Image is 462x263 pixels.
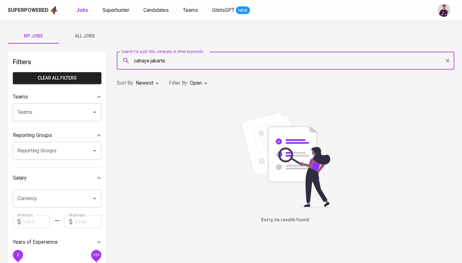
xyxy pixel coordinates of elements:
span: All Jobs [63,32,107,40]
a: Superpoweredapp logo [8,5,58,15]
h6: Filters [13,57,101,67]
button: Clear All filters [13,72,101,84]
a: Superhunter [102,6,131,14]
div: Years of Experience [13,236,101,249]
a: Candidates [143,6,170,14]
button: Open [90,194,99,203]
div: Reporting Groups [13,129,101,142]
p: Newest [136,79,153,87]
span: GlintsGPT [212,7,235,13]
b: Jobs [76,7,88,13]
a: GlintsGPT NEW [212,6,250,14]
span: Clear All filters [18,74,96,82]
img: erwin@glints.com [438,4,450,17]
button: Open [90,146,99,155]
p: Filter By [169,79,187,87]
p: Reporting Groups [13,131,52,139]
span: Candidates [143,7,169,13]
input: Value [23,215,50,228]
div: Superpowered [8,7,48,14]
span: My Jobs [12,32,55,40]
p: Years of Experience [13,238,58,246]
div: Teams [13,90,101,103]
div: Newest [136,77,161,89]
p: Salary [13,174,27,182]
p: Teams [13,93,28,101]
div: Salary [13,172,101,184]
img: file_searching.svg [237,111,334,207]
a: Teams [183,6,199,14]
div: Open [190,77,210,89]
span: 0 [17,252,19,257]
span: Open [190,80,202,86]
span: Teams [183,7,198,13]
span: 10+ [93,252,99,257]
button: Clear [443,56,452,65]
span: NEW [236,7,250,14]
img: app logo [50,5,58,15]
span: Superhunter [102,7,129,13]
a: Jobs [76,6,90,14]
h6: Sorry, no results found. [117,216,454,224]
button: Open [90,108,99,117]
input: Value [75,215,101,228]
p: Sort By [117,79,133,87]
